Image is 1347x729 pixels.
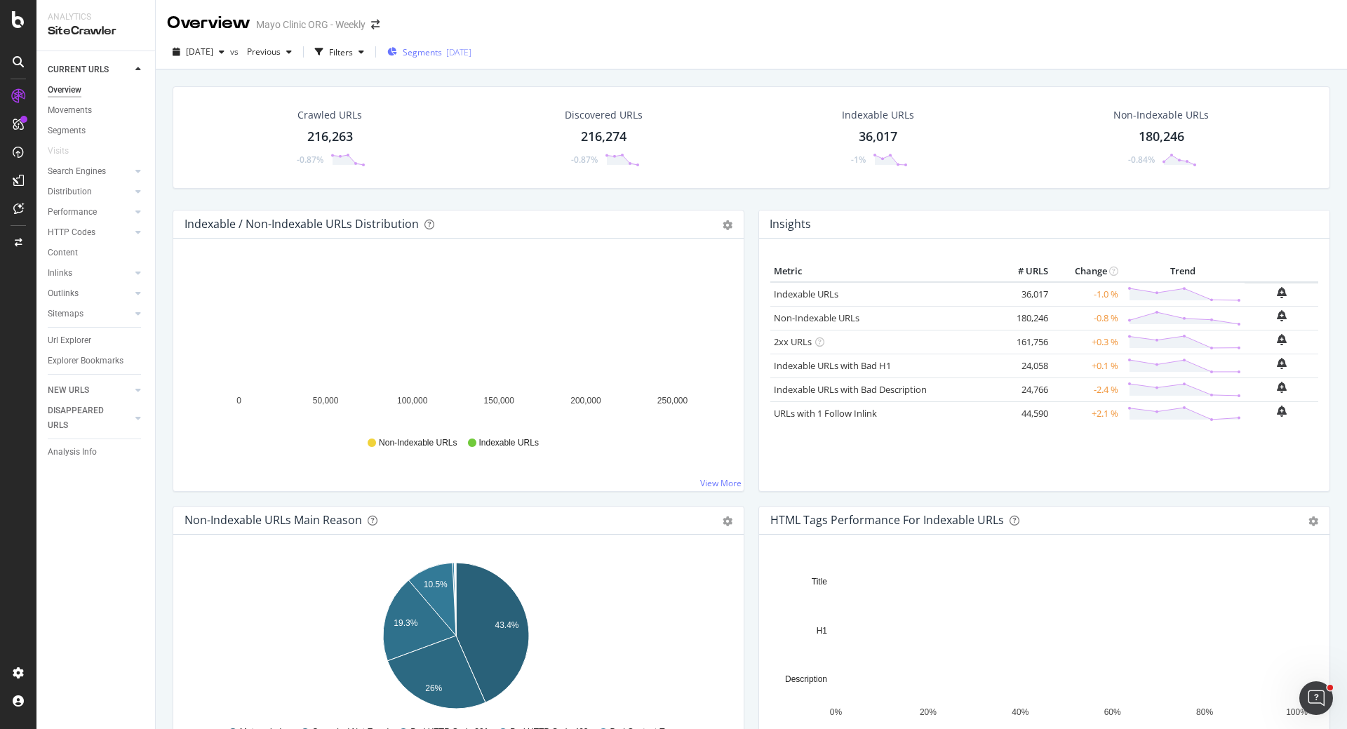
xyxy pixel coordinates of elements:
[770,261,996,282] th: Metric
[1277,334,1287,345] div: bell-plus
[185,261,728,424] svg: A chart.
[1052,261,1122,282] th: Change
[1196,707,1213,717] text: 80%
[785,674,827,684] text: Description
[309,41,370,63] button: Filters
[842,108,914,122] div: Indexable URLs
[581,128,626,146] div: 216,274
[48,205,97,220] div: Performance
[241,46,281,58] span: Previous
[48,62,131,77] a: CURRENT URLS
[851,154,866,166] div: -1%
[307,128,353,146] div: 216,263
[1299,681,1333,715] iframe: Intercom live chat
[48,23,144,39] div: SiteCrawler
[812,577,828,587] text: Title
[48,11,144,23] div: Analytics
[48,266,72,281] div: Inlinks
[774,407,877,420] a: URLs with 1 Follow Inlink
[770,557,1313,720] svg: A chart.
[774,288,838,300] a: Indexable URLs
[1139,128,1184,146] div: 180,246
[774,383,927,396] a: Indexable URLs with Bad Description
[48,83,145,98] a: Overview
[48,185,131,199] a: Distribution
[297,108,362,122] div: Crawled URLs
[230,46,241,58] span: vs
[371,20,380,29] div: arrow-right-arrow-left
[1113,108,1209,122] div: Non-Indexable URLs
[657,396,688,406] text: 250,000
[48,354,123,368] div: Explorer Bookmarks
[996,306,1052,330] td: 180,246
[859,128,897,146] div: 36,017
[1286,707,1308,717] text: 100%
[774,335,812,348] a: 2xx URLs
[48,123,86,138] div: Segments
[48,185,92,199] div: Distribution
[48,383,89,398] div: NEW URLS
[48,266,131,281] a: Inlinks
[48,286,131,301] a: Outlinks
[1012,707,1028,717] text: 40%
[1052,282,1122,307] td: -1.0 %
[48,62,109,77] div: CURRENT URLS
[996,261,1052,282] th: # URLS
[48,286,79,301] div: Outlinks
[484,396,515,406] text: 150,000
[379,437,457,449] span: Non-Indexable URLs
[48,164,131,179] a: Search Engines
[186,46,213,58] span: 2025 Aug. 20th
[1128,154,1155,166] div: -0.84%
[1277,310,1287,321] div: bell-plus
[48,164,106,179] div: Search Engines
[48,246,78,260] div: Content
[48,144,69,159] div: Visits
[48,383,131,398] a: NEW URLS
[700,477,742,489] a: View More
[565,108,643,122] div: Discovered URLs
[570,396,601,406] text: 200,000
[185,557,728,720] div: A chart.
[830,707,843,717] text: 0%
[382,41,477,63] button: Segments[DATE]
[1052,401,1122,425] td: +2.1 %
[167,11,250,35] div: Overview
[495,620,519,630] text: 43.4%
[48,403,119,433] div: DISAPPEARED URLS
[313,396,339,406] text: 50,000
[817,626,828,636] text: H1
[446,46,471,58] div: [DATE]
[723,220,732,230] div: gear
[48,205,131,220] a: Performance
[329,46,353,58] div: Filters
[48,103,92,118] div: Movements
[996,330,1052,354] td: 161,756
[1052,354,1122,377] td: +0.1 %
[48,246,145,260] a: Content
[770,513,1004,527] div: HTML Tags Performance for Indexable URLs
[48,354,145,368] a: Explorer Bookmarks
[48,333,145,348] a: Url Explorer
[1052,377,1122,401] td: -2.4 %
[1052,330,1122,354] td: +0.3 %
[1308,516,1318,526] div: gear
[48,445,97,460] div: Analysis Info
[424,580,448,589] text: 10.5%
[770,215,811,234] h4: Insights
[297,154,323,166] div: -0.87%
[723,516,732,526] div: gear
[256,18,366,32] div: Mayo Clinic ORG - Weekly
[48,225,95,240] div: HTTP Codes
[167,41,230,63] button: [DATE]
[48,307,83,321] div: Sitemaps
[996,401,1052,425] td: 44,590
[996,354,1052,377] td: 24,058
[1277,382,1287,393] div: bell-plus
[48,144,83,159] a: Visits
[920,707,937,717] text: 20%
[1277,406,1287,417] div: bell-plus
[236,396,241,406] text: 0
[1122,261,1245,282] th: Trend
